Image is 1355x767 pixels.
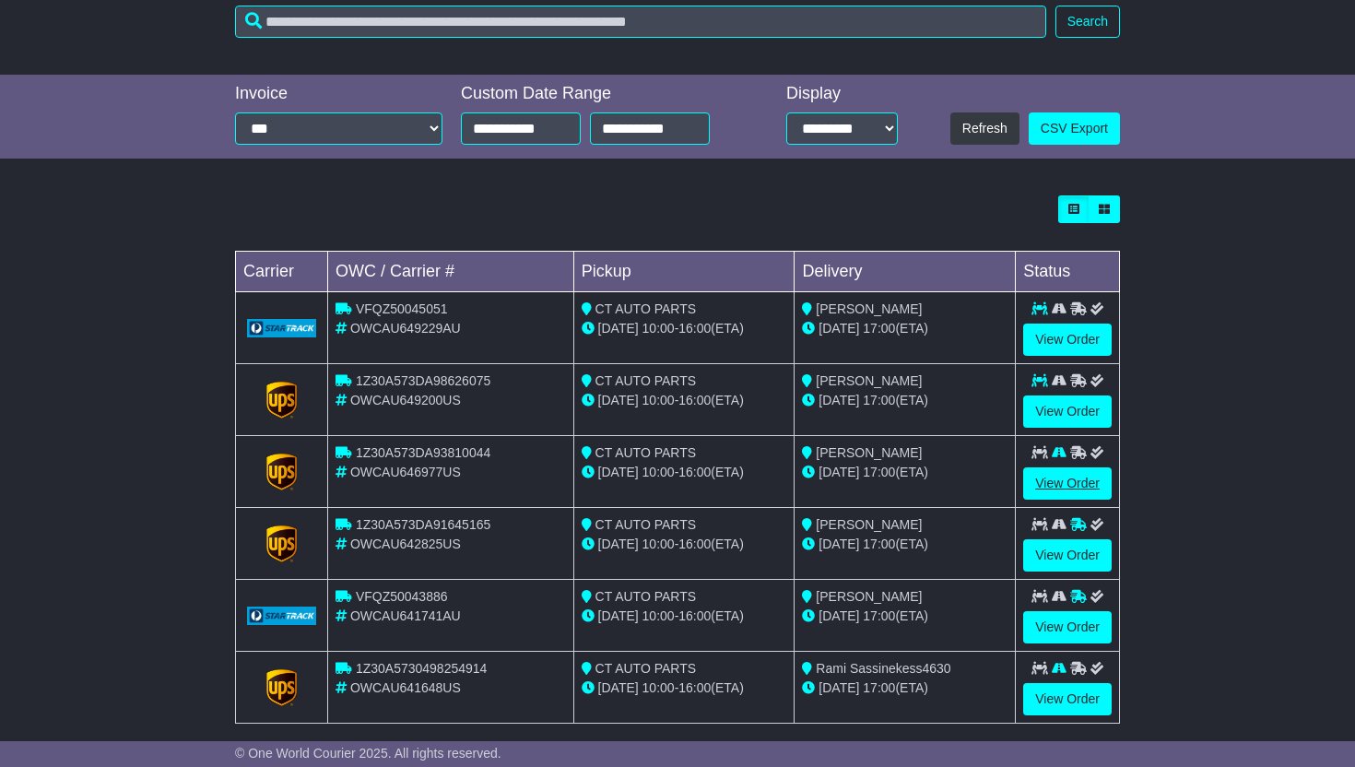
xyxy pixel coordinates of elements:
span: 17:00 [863,608,895,623]
a: CSV Export [1029,112,1120,145]
td: OWC / Carrier # [328,252,574,292]
a: View Order [1023,683,1112,715]
div: - (ETA) [582,463,787,482]
span: [PERSON_NAME] [816,445,922,460]
span: 1Z30A573DA91645165 [356,517,490,532]
span: CT AUTO PARTS [595,445,696,460]
span: [DATE] [819,465,859,479]
span: 17:00 [863,537,895,551]
span: [PERSON_NAME] [816,589,922,604]
span: OWCAU646977US [350,465,461,479]
span: CT AUTO PARTS [595,517,696,532]
span: CT AUTO PARTS [595,301,696,316]
span: [DATE] [598,393,639,407]
div: - (ETA) [582,607,787,626]
td: Carrier [236,252,328,292]
img: GetCarrierServiceLogo [266,525,298,562]
img: GetCarrierServiceLogo [266,382,298,419]
div: - (ETA) [582,678,787,698]
span: CT AUTO PARTS [595,373,696,388]
span: 16:00 [678,608,711,623]
span: OWCAU642825US [350,537,461,551]
div: (ETA) [802,319,1007,338]
div: Display [786,84,899,104]
span: [DATE] [598,465,639,479]
span: 1Z30A573DA98626075 [356,373,490,388]
div: (ETA) [802,463,1007,482]
span: 10:00 [642,321,675,336]
div: (ETA) [802,391,1007,410]
span: OWCAU649200US [350,393,461,407]
span: 10:00 [642,393,675,407]
div: - (ETA) [582,319,787,338]
img: GetCarrierServiceLogo [266,669,298,706]
span: VFQZ50045051 [356,301,448,316]
span: © One World Courier 2025. All rights reserved. [235,746,501,761]
span: OWCAU641648US [350,680,461,695]
span: 10:00 [642,608,675,623]
div: Custom Date Range [461,84,744,104]
span: 1Z30A573DA93810044 [356,445,490,460]
span: 10:00 [642,680,675,695]
span: OWCAU641741AU [350,608,461,623]
a: View Order [1023,467,1112,500]
span: [DATE] [598,680,639,695]
span: 17:00 [863,393,895,407]
span: 16:00 [678,537,711,551]
span: 17:00 [863,680,895,695]
span: [DATE] [598,537,639,551]
span: CT AUTO PARTS [595,661,696,676]
td: Status [1016,252,1120,292]
span: 10:00 [642,465,675,479]
img: GetCarrierServiceLogo [266,454,298,490]
td: Pickup [573,252,795,292]
span: [DATE] [819,321,859,336]
span: Rami Sassinekess4630 [816,661,950,676]
a: View Order [1023,324,1112,356]
a: View Order [1023,611,1112,643]
span: OWCAU649229AU [350,321,461,336]
img: GetCarrierServiceLogo [247,607,316,625]
span: 16:00 [678,680,711,695]
span: [PERSON_NAME] [816,517,922,532]
img: GetCarrierServiceLogo [247,319,316,337]
span: 10:00 [642,537,675,551]
span: 17:00 [863,465,895,479]
span: 16:00 [678,321,711,336]
span: 16:00 [678,465,711,479]
span: [DATE] [598,608,639,623]
span: 17:00 [863,321,895,336]
span: [DATE] [819,680,859,695]
span: VFQZ50043886 [356,589,448,604]
div: (ETA) [802,678,1007,698]
span: [DATE] [819,393,859,407]
span: [DATE] [819,608,859,623]
div: - (ETA) [582,535,787,554]
div: (ETA) [802,535,1007,554]
span: [DATE] [598,321,639,336]
td: Delivery [795,252,1016,292]
a: View Order [1023,395,1112,428]
div: (ETA) [802,607,1007,626]
span: [PERSON_NAME] [816,301,922,316]
span: 16:00 [678,393,711,407]
button: Search [1055,6,1120,38]
span: 1Z30A5730498254914 [356,661,487,676]
span: [PERSON_NAME] [816,373,922,388]
div: - (ETA) [582,391,787,410]
span: CT AUTO PARTS [595,589,696,604]
a: View Order [1023,539,1112,572]
span: [DATE] [819,537,859,551]
div: Invoice [235,84,442,104]
button: Refresh [950,112,1019,145]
